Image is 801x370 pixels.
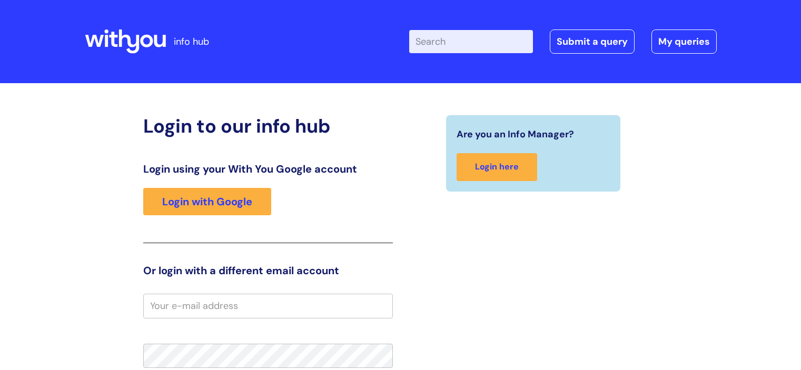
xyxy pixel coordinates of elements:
[143,264,393,277] h3: Or login with a different email account
[550,29,635,54] a: Submit a query
[143,115,393,137] h2: Login to our info hub
[651,29,717,54] a: My queries
[143,163,393,175] h3: Login using your With You Google account
[457,153,537,181] a: Login here
[143,188,271,215] a: Login with Google
[457,126,574,143] span: Are you an Info Manager?
[409,30,533,53] input: Search
[143,294,393,318] input: Your e-mail address
[174,33,209,50] p: info hub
